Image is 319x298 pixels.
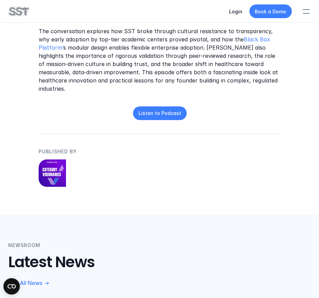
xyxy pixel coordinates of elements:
p: NEWSROOM [8,242,40,249]
p: See All News [8,280,42,287]
button: Open CMP widget [3,278,20,295]
p: PUBLISHED BY [39,147,77,155]
a: See All News [8,280,50,287]
img: SST logo [8,5,29,17]
a: Book a Demo [249,4,292,18]
h2: Latest News [8,253,220,271]
p: Book a Demo [255,8,286,15]
a: Black Box Platform’ [39,36,272,51]
img: Category Visionaries logo [39,159,121,187]
p: The conversation explores how SST broke through cultural resistance to transparency, why early ad... [39,27,281,92]
p: Listen to Podcast [138,109,181,117]
a: Listen to Podcast [133,106,186,120]
a: Login [229,9,242,14]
